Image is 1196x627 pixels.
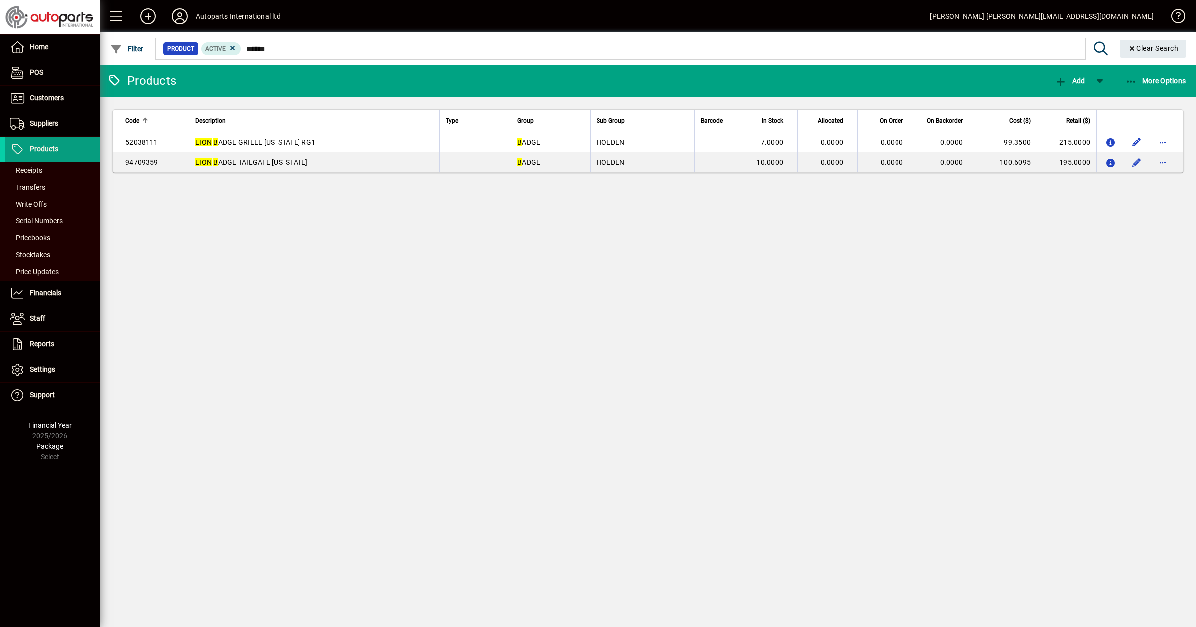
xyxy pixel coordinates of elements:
[5,246,100,263] a: Stocktakes
[517,138,540,146] span: ADGE
[30,68,43,76] span: POS
[864,115,912,126] div: On Order
[1037,132,1096,152] td: 215.0000
[1055,77,1085,85] span: Add
[701,115,732,126] div: Barcode
[517,158,522,166] em: B
[1009,115,1031,126] span: Cost ($)
[10,183,45,191] span: Transfers
[940,158,963,166] span: 0.0000
[30,391,55,399] span: Support
[761,138,784,146] span: 7.0000
[30,340,54,348] span: Reports
[5,383,100,408] a: Support
[205,45,226,52] span: Active
[10,200,47,208] span: Write Offs
[1052,72,1087,90] button: Add
[10,217,63,225] span: Serial Numbers
[756,158,783,166] span: 10.0000
[28,421,72,429] span: Financial Year
[195,138,212,146] em: LION
[517,115,534,126] span: Group
[880,115,903,126] span: On Order
[1128,44,1179,52] span: Clear Search
[881,138,903,146] span: 0.0000
[201,42,241,55] mat-chip: Activation Status: Active
[36,442,63,450] span: Package
[30,119,58,127] span: Suppliers
[5,35,100,60] a: Home
[5,212,100,229] a: Serial Numbers
[195,158,308,166] span: ADGE TAILGATE [US_STATE]
[597,115,688,126] div: Sub Group
[744,115,792,126] div: In Stock
[5,111,100,136] a: Suppliers
[30,43,48,51] span: Home
[1164,2,1184,34] a: Knowledge Base
[762,115,783,126] span: In Stock
[195,115,226,126] span: Description
[5,332,100,357] a: Reports
[196,8,281,24] div: Autoparts International ltd
[821,158,844,166] span: 0.0000
[927,115,963,126] span: On Backorder
[5,229,100,246] a: Pricebooks
[5,357,100,382] a: Settings
[1066,115,1090,126] span: Retail ($)
[5,306,100,331] a: Staff
[977,152,1037,172] td: 100.6095
[5,162,100,179] a: Receipts
[125,115,158,126] div: Code
[821,138,844,146] span: 0.0000
[110,45,144,53] span: Filter
[804,115,852,126] div: Allocated
[818,115,843,126] span: Allocated
[1155,154,1171,170] button: More options
[30,314,45,322] span: Staff
[930,8,1154,24] div: [PERSON_NAME] [PERSON_NAME][EMAIL_ADDRESS][DOMAIN_NAME]
[940,138,963,146] span: 0.0000
[597,138,625,146] span: HOLDEN
[1120,40,1187,58] button: Clear
[107,73,176,89] div: Products
[30,145,58,153] span: Products
[5,263,100,280] a: Price Updates
[213,138,218,146] em: B
[5,60,100,85] a: POS
[132,7,164,25] button: Add
[977,132,1037,152] td: 99.3500
[1155,134,1171,150] button: More options
[10,268,59,276] span: Price Updates
[1129,154,1145,170] button: Edit
[597,158,625,166] span: HOLDEN
[517,115,584,126] div: Group
[517,138,522,146] em: B
[195,138,315,146] span: ADGE GRILLE [US_STATE] RG1
[5,179,100,196] a: Transfers
[10,251,50,259] span: Stocktakes
[30,94,64,102] span: Customers
[195,115,433,126] div: Description
[213,158,218,166] em: B
[30,289,61,297] span: Financials
[517,158,540,166] span: ADGE
[446,115,505,126] div: Type
[5,281,100,306] a: Financials
[167,44,194,54] span: Product
[164,7,196,25] button: Profile
[125,115,139,126] span: Code
[5,196,100,212] a: Write Offs
[1037,152,1096,172] td: 195.0000
[1123,72,1189,90] button: More Options
[881,158,903,166] span: 0.0000
[446,115,458,126] span: Type
[108,40,146,58] button: Filter
[30,365,55,373] span: Settings
[5,86,100,111] a: Customers
[923,115,972,126] div: On Backorder
[597,115,625,126] span: Sub Group
[125,158,158,166] span: 94709359
[701,115,723,126] span: Barcode
[10,234,50,242] span: Pricebooks
[1125,77,1186,85] span: More Options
